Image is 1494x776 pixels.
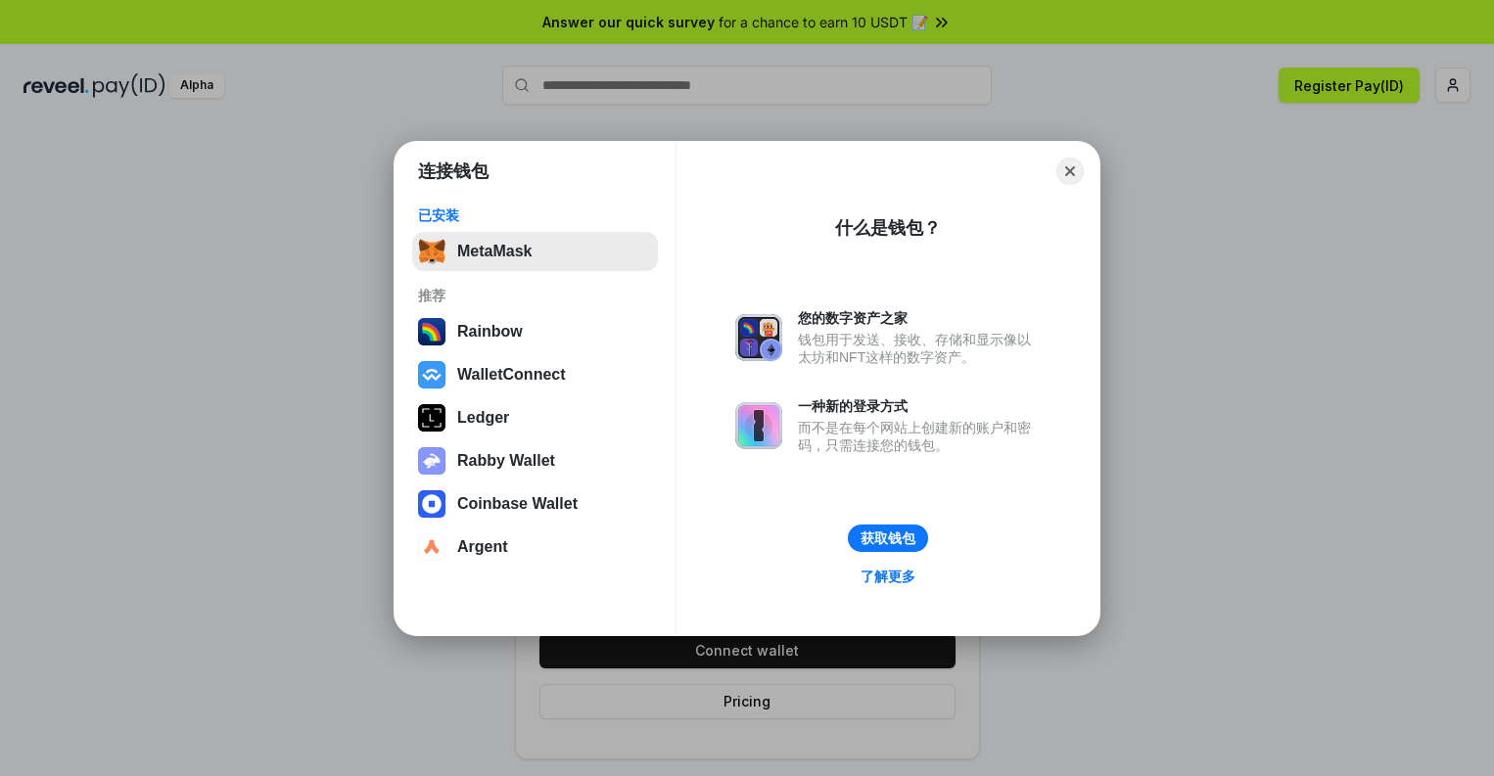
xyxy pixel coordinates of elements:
button: Ledger [412,398,658,437]
img: svg+xml,%3Csvg%20width%3D%2228%22%20height%3D%2228%22%20viewBox%3D%220%200%2028%2028%22%20fill%3D... [418,490,445,518]
img: svg+xml,%3Csvg%20width%3D%2228%22%20height%3D%2228%22%20viewBox%3D%220%200%2028%2028%22%20fill%3D... [418,533,445,561]
div: 而不是在每个网站上创建新的账户和密码，只需连接您的钱包。 [798,419,1041,454]
div: Coinbase Wallet [457,495,578,513]
div: Rabby Wallet [457,452,555,470]
div: 获取钱包 [861,529,915,547]
img: svg+xml,%3Csvg%20width%3D%2228%22%20height%3D%2228%22%20viewBox%3D%220%200%2028%2028%22%20fill%3D... [418,361,445,388]
button: Rainbow [412,312,658,351]
div: MetaMask [457,243,532,260]
button: Argent [412,527,658,567]
div: Ledger [457,409,509,427]
button: Coinbase Wallet [412,484,658,524]
img: svg+xml,%3Csvg%20width%3D%22120%22%20height%3D%22120%22%20viewBox%3D%220%200%20120%20120%22%20fil... [418,318,445,345]
button: Close [1056,158,1084,185]
div: 您的数字资产之家 [798,309,1041,327]
a: 了解更多 [849,564,927,589]
h1: 连接钱包 [418,160,489,183]
div: 已安装 [418,206,652,224]
button: WalletConnect [412,355,658,394]
div: 什么是钱包？ [835,216,941,240]
button: MetaMask [412,232,658,271]
div: 钱包用于发送、接收、存储和显示像以太坊和NFT这样的数字资产。 [798,331,1041,366]
div: 一种新的登录方式 [798,397,1041,415]
img: svg+xml,%3Csvg%20xmlns%3D%22http%3A%2F%2Fwww.w3.org%2F2000%2Fsvg%22%20fill%3D%22none%22%20viewBox... [418,447,445,475]
button: 获取钱包 [848,525,928,552]
button: Rabby Wallet [412,441,658,480]
img: svg+xml,%3Csvg%20xmlns%3D%22http%3A%2F%2Fwww.w3.org%2F2000%2Fsvg%22%20fill%3D%22none%22%20viewBox... [735,402,782,449]
div: WalletConnect [457,366,566,384]
div: 推荐 [418,287,652,304]
div: 了解更多 [861,568,915,585]
img: svg+xml,%3Csvg%20fill%3D%22none%22%20height%3D%2233%22%20viewBox%3D%220%200%2035%2033%22%20width%... [418,238,445,265]
div: Rainbow [457,323,523,341]
img: svg+xml,%3Csvg%20xmlns%3D%22http%3A%2F%2Fwww.w3.org%2F2000%2Fsvg%22%20fill%3D%22none%22%20viewBox... [735,314,782,361]
img: svg+xml,%3Csvg%20xmlns%3D%22http%3A%2F%2Fwww.w3.org%2F2000%2Fsvg%22%20width%3D%2228%22%20height%3... [418,404,445,432]
div: Argent [457,538,508,556]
